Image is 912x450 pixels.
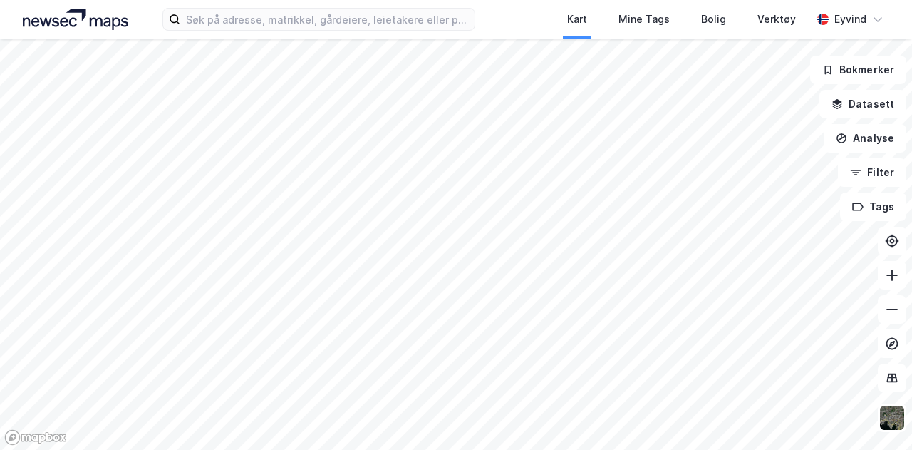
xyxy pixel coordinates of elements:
div: Verktøy [757,11,796,28]
div: Kontrollprogram for chat [841,382,912,450]
button: Bokmerker [810,56,906,84]
iframe: Chat Widget [841,382,912,450]
button: Filter [838,158,906,187]
input: Søk på adresse, matrikkel, gårdeiere, leietakere eller personer [180,9,474,30]
button: Analyse [824,124,906,153]
div: Mine Tags [618,11,670,28]
img: logo.a4113a55bc3d86da70a041830d287a7e.svg [23,9,128,30]
a: Mapbox homepage [4,429,67,446]
div: Bolig [701,11,726,28]
div: Eyvind [834,11,866,28]
button: Tags [840,193,906,221]
div: Kart [567,11,587,28]
button: Datasett [819,90,906,118]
